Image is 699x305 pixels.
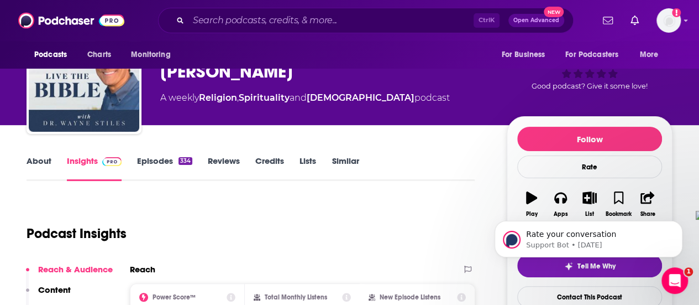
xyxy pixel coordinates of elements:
[307,92,414,103] a: [DEMOGRAPHIC_DATA]
[290,92,307,103] span: and
[501,47,545,63] span: For Business
[27,225,127,242] h1: Podcast Insights
[255,156,284,181] a: Credits
[684,267,693,276] span: 1
[565,47,618,63] span: For Podcasters
[87,47,111,63] span: Charts
[34,47,67,63] span: Podcasts
[532,82,648,90] span: Good podcast? Give it some love!
[633,184,662,224] button: Share
[558,44,634,65] button: open menu
[517,127,662,151] button: Follow
[508,14,564,27] button: Open AdvancedNew
[131,47,170,63] span: Monitoring
[27,156,51,181] a: About
[544,7,564,17] span: New
[26,264,113,285] button: Reach & Audience
[661,267,688,294] iframe: Intercom live chat
[656,8,681,33] button: Show profile menu
[26,285,71,305] button: Content
[672,8,681,17] svg: Add a profile image
[640,47,659,63] span: More
[656,8,681,33] img: User Profile
[38,264,113,275] p: Reach & Audience
[18,10,124,31] img: Podchaser - Follow, Share and Rate Podcasts
[265,293,327,301] h2: Total Monthly Listens
[517,184,546,224] button: Play
[380,293,440,301] h2: New Episode Listens
[604,184,633,224] button: Bookmark
[478,198,699,275] iframe: Intercom notifications message
[158,8,574,33] div: Search podcasts, credits, & more...
[239,92,290,103] a: Spirituality
[626,11,643,30] a: Show notifications dropdown
[29,21,139,132] img: Live the Bible with Wayne Stiles
[517,156,662,178] div: Rate
[80,44,118,65] a: Charts
[632,44,672,65] button: open menu
[137,156,192,181] a: Episodes334
[493,44,559,65] button: open menu
[598,11,617,30] a: Show notifications dropdown
[188,12,474,29] input: Search podcasts, credits, & more...
[656,8,681,33] span: Logged in as amandawoods
[178,157,192,165] div: 334
[199,92,237,103] a: Religion
[27,44,81,65] button: open menu
[38,285,71,295] p: Content
[513,18,559,23] span: Open Advanced
[67,156,122,181] a: InsightsPodchaser Pro
[237,92,239,103] span: ,
[575,184,604,224] button: List
[123,44,185,65] button: open menu
[208,156,240,181] a: Reviews
[153,293,196,301] h2: Power Score™
[474,13,500,28] span: Ctrl K
[299,156,316,181] a: Lists
[332,156,359,181] a: Similar
[546,184,575,224] button: Apps
[160,91,450,105] div: A weekly podcast
[102,157,122,166] img: Podchaser Pro
[130,264,155,275] h2: Reach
